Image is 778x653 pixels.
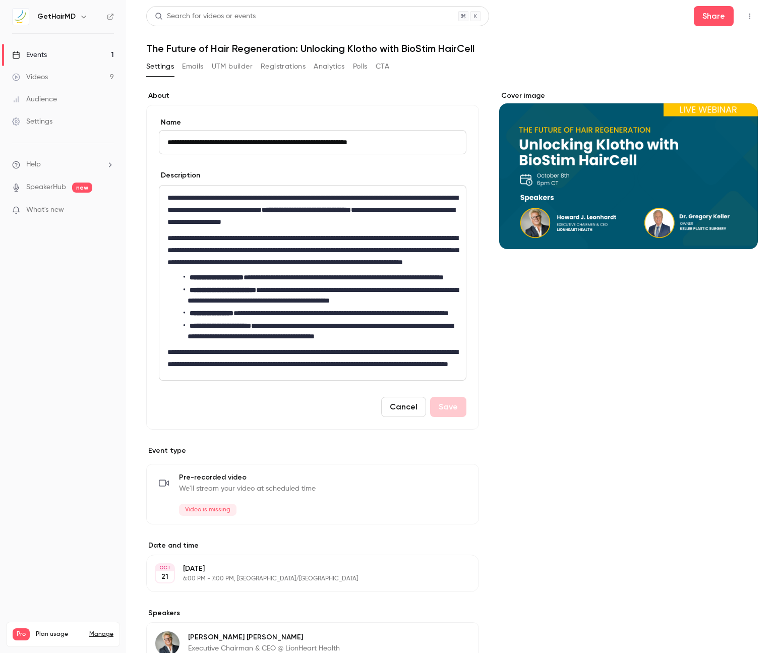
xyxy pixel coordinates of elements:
span: Help [26,159,41,170]
span: What's new [26,205,64,215]
img: GetHairMD [13,9,29,25]
button: Analytics [314,58,345,75]
a: SpeakerHub [26,182,66,193]
button: Cancel [381,397,426,417]
span: Plan usage [36,630,83,638]
div: OCT [156,564,174,571]
button: Settings [146,58,174,75]
h6: GetHairMD [37,12,76,22]
label: Name [159,117,466,128]
section: Cover image [499,91,758,249]
button: Polls [353,58,368,75]
p: [DATE] [183,564,426,574]
span: Pro [13,628,30,640]
label: Cover image [499,91,758,101]
span: Video is missing [179,504,236,516]
button: Registrations [261,58,306,75]
section: description [159,185,466,381]
div: Events [12,50,47,60]
p: 6:00 PM - 7:00 PM, [GEOGRAPHIC_DATA]/[GEOGRAPHIC_DATA] [183,575,426,583]
label: Speakers [146,608,479,618]
p: [PERSON_NAME] [PERSON_NAME] [188,632,413,642]
p: 21 [161,572,168,582]
div: Videos [12,72,48,82]
span: We'll stream your video at scheduled time [179,484,316,494]
a: Manage [89,630,113,638]
button: Emails [182,58,203,75]
button: Share [694,6,734,26]
div: Audience [12,94,57,104]
div: editor [159,186,466,380]
span: Pre-recorded video [179,472,316,483]
button: CTA [376,58,389,75]
p: Event type [146,446,479,456]
button: UTM builder [212,58,253,75]
span: new [72,183,92,193]
li: help-dropdown-opener [12,159,114,170]
div: Search for videos or events [155,11,256,22]
div: Settings [12,116,52,127]
label: Date and time [146,541,479,551]
iframe: Noticeable Trigger [102,206,114,215]
label: About [146,91,479,101]
h1: The Future of Hair Regeneration: Unlocking Klotho with BioStim HairCell [146,42,758,54]
label: Description [159,170,200,181]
